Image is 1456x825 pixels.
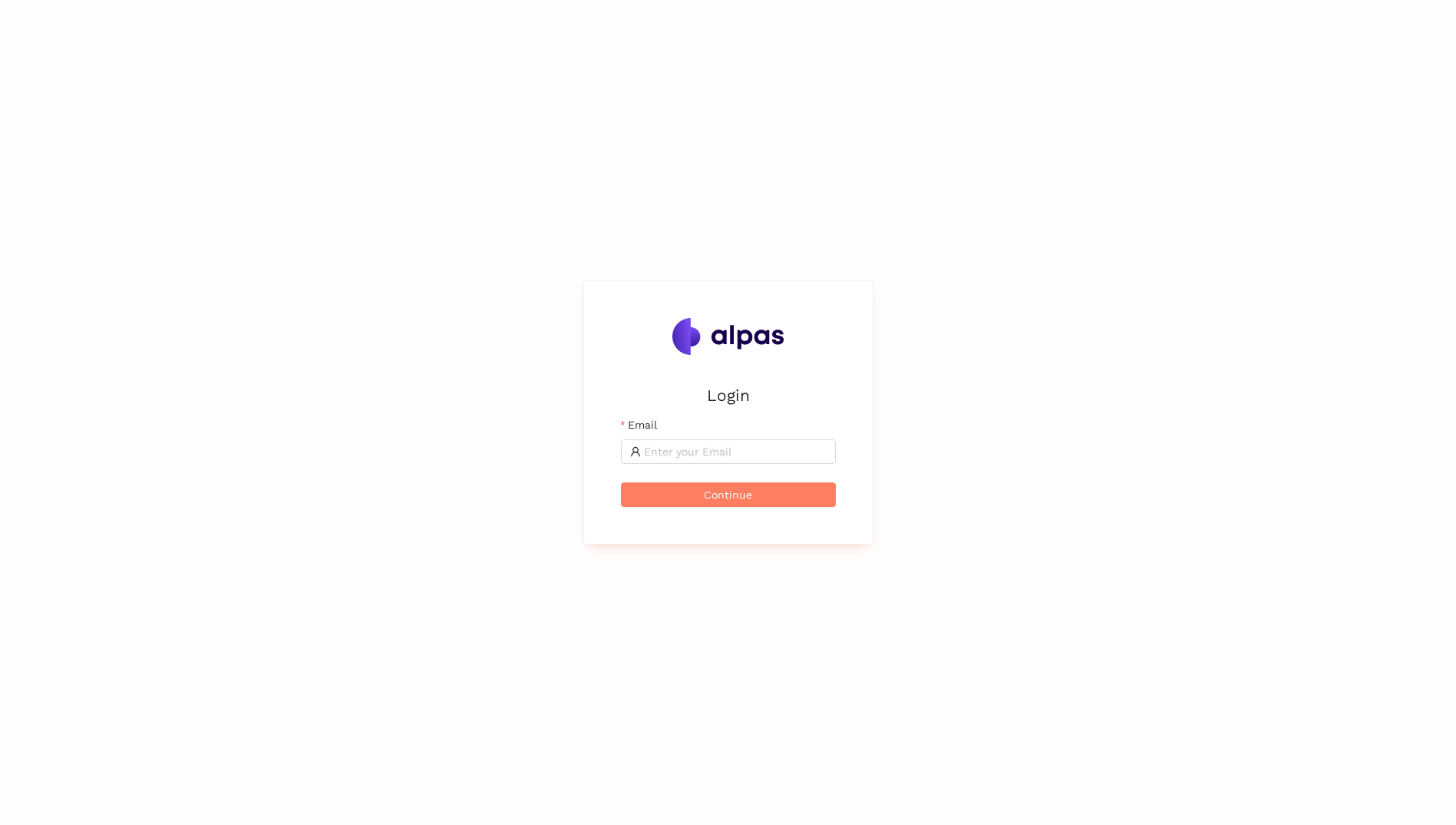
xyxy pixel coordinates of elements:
[644,443,827,460] input: Email
[704,486,752,503] span: Continue
[621,416,657,433] label: Email
[672,318,784,355] img: Alpas.ai Logo
[621,482,836,507] button: Continue
[630,446,641,457] span: user
[621,383,836,408] h2: Login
